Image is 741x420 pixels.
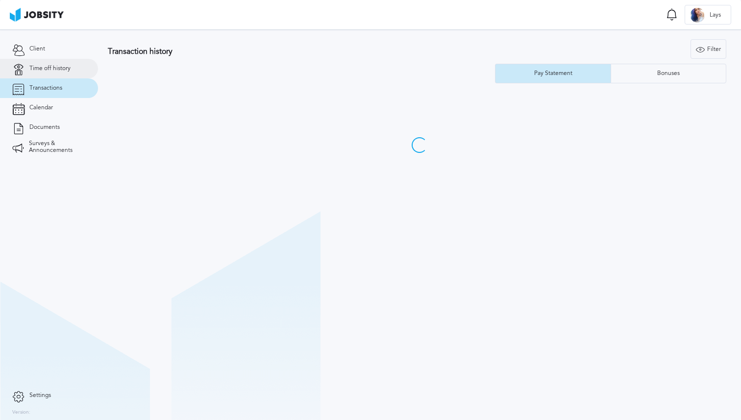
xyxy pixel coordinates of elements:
[685,5,731,25] button: LLays
[12,410,30,416] label: Version:
[705,12,726,19] span: Lays
[691,40,726,59] div: Filter
[529,70,577,77] div: Pay Statement
[29,85,62,92] span: Transactions
[611,64,726,83] button: Bonuses
[29,46,45,52] span: Client
[29,140,86,154] span: Surveys & Announcements
[690,8,705,23] div: L
[29,124,60,131] span: Documents
[495,64,611,83] button: Pay Statement
[691,39,726,59] button: Filter
[29,392,51,399] span: Settings
[29,65,71,72] span: Time off history
[652,70,685,77] div: Bonuses
[29,104,53,111] span: Calendar
[10,8,64,22] img: ab4bad089aa723f57921c736e9817d99.png
[108,47,446,56] h3: Transaction history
